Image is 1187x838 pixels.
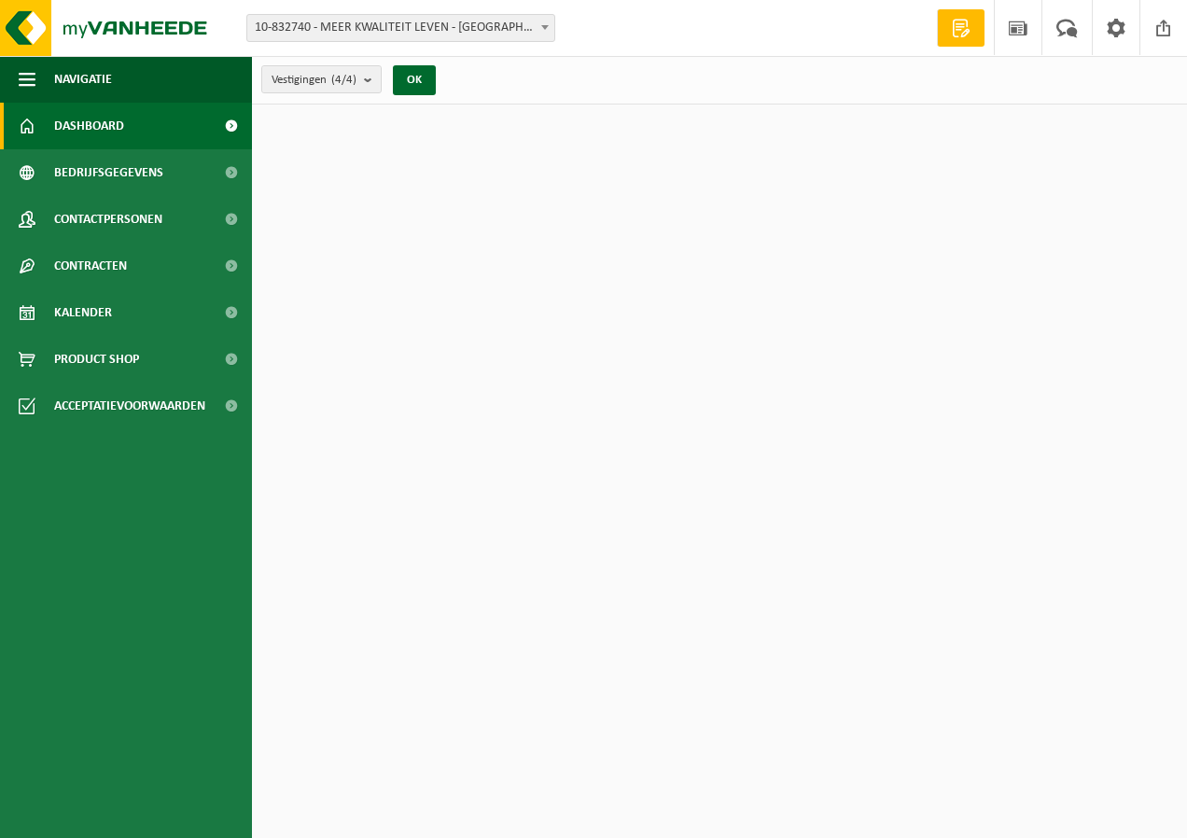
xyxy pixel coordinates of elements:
span: 10-832740 - MEER KWALITEIT LEVEN - ANTWERPEN [247,15,554,41]
span: Dashboard [54,103,124,149]
span: Kalender [54,289,112,336]
span: Contracten [54,243,127,289]
button: OK [393,65,436,95]
span: Bedrijfsgegevens [54,149,163,196]
span: Product Shop [54,336,139,383]
count: (4/4) [331,74,356,86]
span: Navigatie [54,56,112,103]
span: 10-832740 - MEER KWALITEIT LEVEN - ANTWERPEN [246,14,555,42]
span: Vestigingen [272,66,356,94]
span: Acceptatievoorwaarden [54,383,205,429]
button: Vestigingen(4/4) [261,65,382,93]
span: Contactpersonen [54,196,162,243]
